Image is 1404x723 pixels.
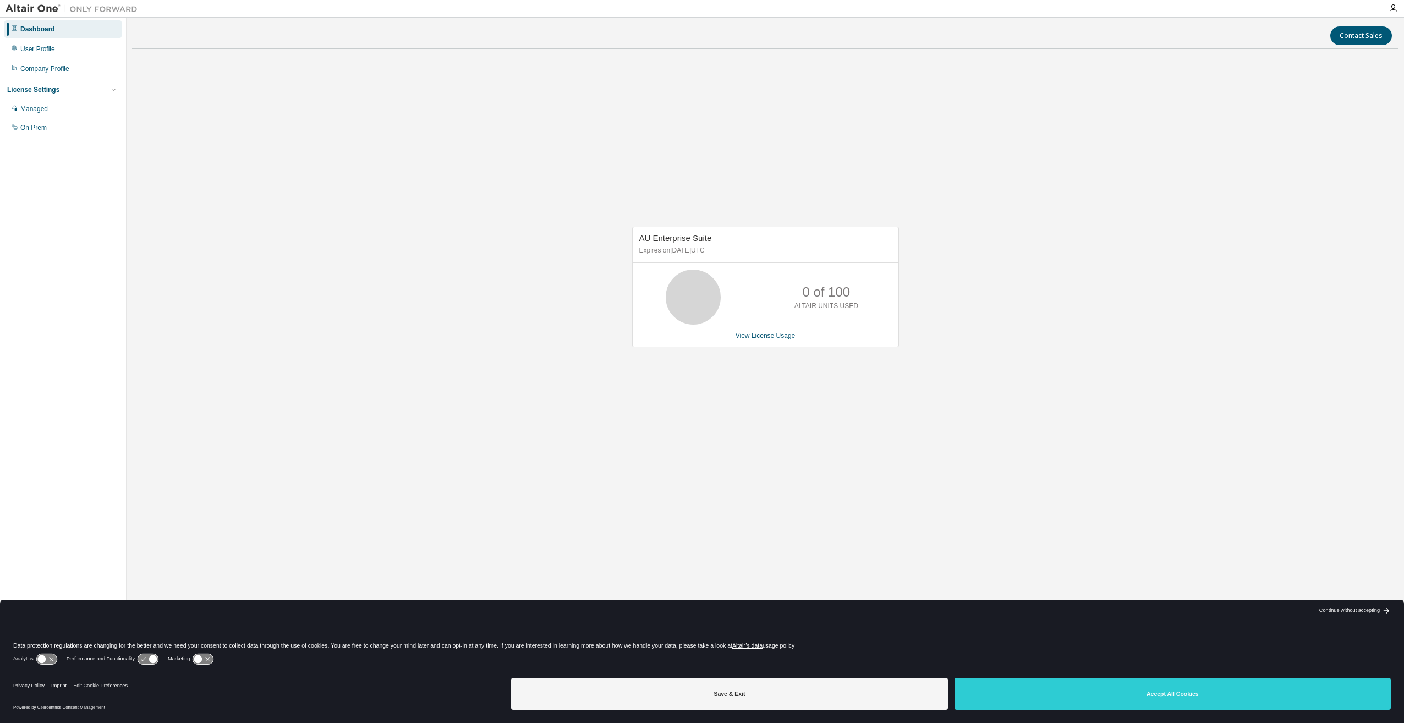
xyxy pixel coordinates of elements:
a: View License Usage [736,332,796,339]
span: AU Enterprise Suite [639,233,712,243]
p: ALTAIR UNITS USED [794,302,858,311]
div: Company Profile [20,64,69,73]
p: Expires on [DATE] UTC [639,246,889,255]
div: License Settings [7,85,59,94]
button: Contact Sales [1330,26,1392,45]
div: User Profile [20,45,55,53]
div: On Prem [20,123,47,132]
p: 0 of 100 [802,283,850,302]
img: Altair One [6,3,143,14]
div: Managed [20,105,48,113]
div: Dashboard [20,25,55,34]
